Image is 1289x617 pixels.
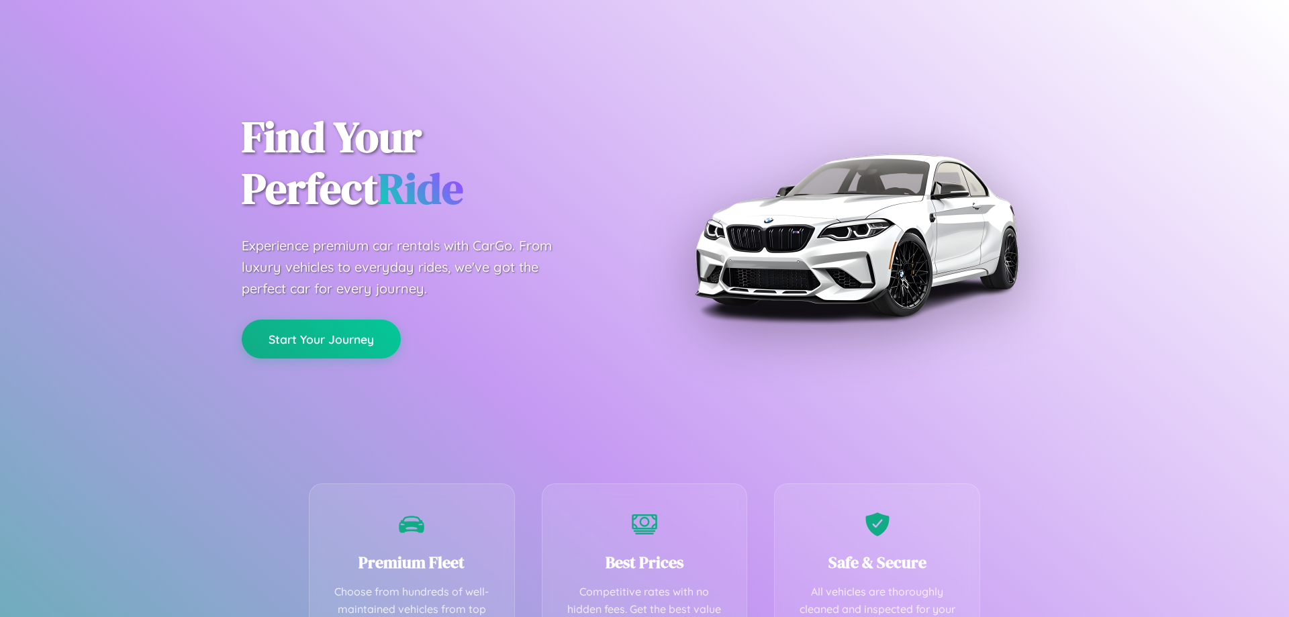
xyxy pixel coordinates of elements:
[795,551,959,573] h3: Safe & Secure
[242,235,577,299] p: Experience premium car rentals with CarGo. From luxury vehicles to everyday rides, we've got the ...
[563,551,727,573] h3: Best Prices
[688,67,1024,403] img: Premium BMW car rental vehicle
[242,320,401,359] button: Start Your Journey
[242,111,624,215] h1: Find Your Perfect
[330,551,494,573] h3: Premium Fleet
[378,159,463,218] span: Ride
